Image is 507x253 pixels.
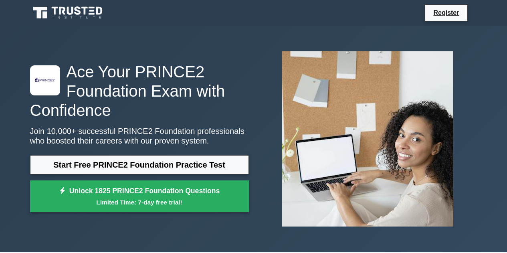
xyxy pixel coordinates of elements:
small: Limited Time: 7-day free trial! [40,198,239,207]
p: Join 10,000+ successful PRINCE2 Foundation professionals who boosted their careers with our prove... [30,126,249,146]
h1: Ace Your PRINCE2 Foundation Exam with Confidence [30,62,249,120]
a: Unlock 1825 PRINCE2 Foundation QuestionsLimited Time: 7-day free trial! [30,180,249,213]
a: Register [428,8,464,18]
a: Start Free PRINCE2 Foundation Practice Test [30,155,249,174]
